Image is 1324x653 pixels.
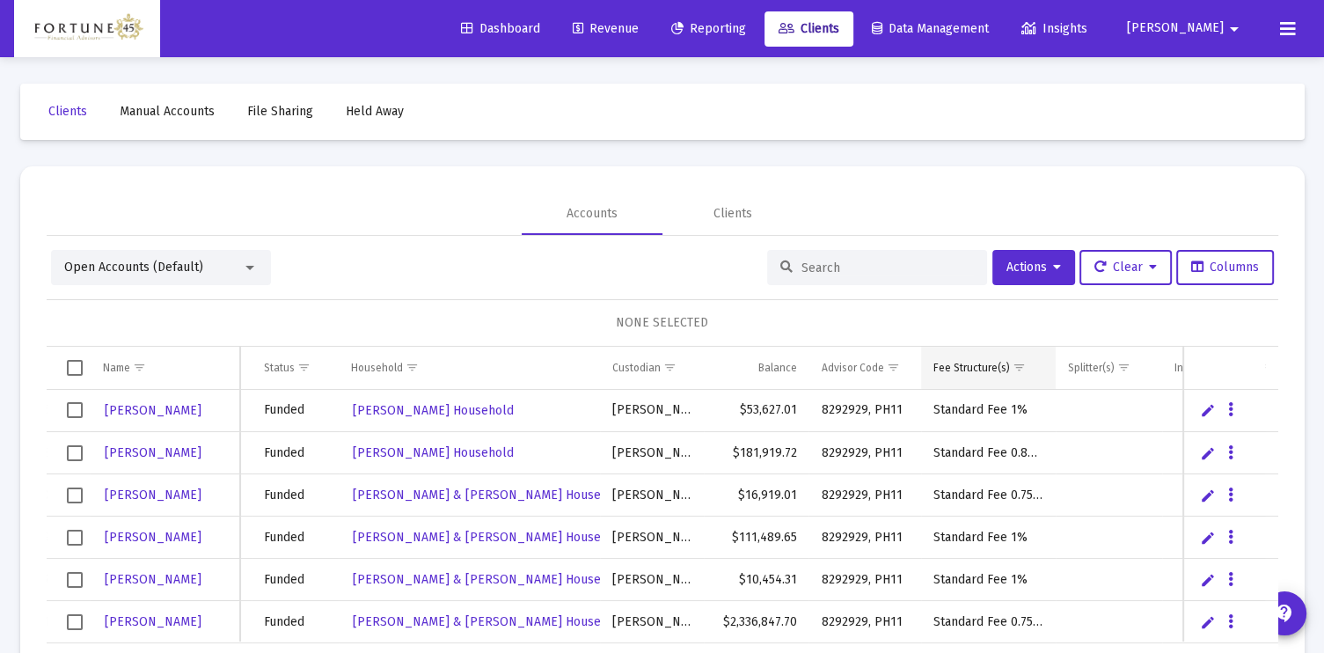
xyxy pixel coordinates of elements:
[67,402,83,418] div: Select row
[1117,361,1130,374] span: Show filter options for column 'Splitter(s)'
[808,559,921,601] td: 8292929, PH11
[103,609,203,635] a: [PERSON_NAME]
[264,571,326,589] div: Funded
[921,347,1055,389] td: Column Fee Structure(s)
[406,361,419,374] span: Show filter options for column 'Household'
[103,361,130,375] div: Name
[1021,21,1087,36] span: Insights
[933,361,1010,375] div: Fee Structure(s)
[600,559,704,601] td: [PERSON_NAME]
[461,21,540,36] span: Dashboard
[657,11,760,47] a: Reporting
[252,347,339,389] td: Column Status
[351,482,628,508] a: [PERSON_NAME] & [PERSON_NAME] Household
[61,314,1264,332] div: NONE SELECTED
[992,250,1075,285] button: Actions
[103,525,203,550] a: [PERSON_NAME]
[921,601,1055,643] td: Standard Fee 0.75%
[600,390,704,432] td: [PERSON_NAME]
[264,444,326,462] div: Funded
[872,21,989,36] span: Data Management
[704,432,808,474] td: $181,919.72
[67,360,83,376] div: Select all
[233,94,327,129] a: File Sharing
[921,517,1055,559] td: Standard Fee 1%
[105,614,201,629] span: [PERSON_NAME]
[704,390,808,432] td: $53,627.01
[264,361,295,375] div: Status
[103,440,203,466] a: [PERSON_NAME]
[105,572,201,587] span: [PERSON_NAME]
[133,361,146,374] span: Show filter options for column 'Name'
[353,614,626,629] span: [PERSON_NAME] & [PERSON_NAME] Household
[1176,250,1274,285] button: Columns
[757,361,796,375] div: Balance
[1162,347,1302,389] td: Column Investment Model
[779,21,839,36] span: Clients
[103,567,203,592] a: [PERSON_NAME]
[559,11,653,47] a: Revenue
[704,517,808,559] td: $111,489.65
[34,94,101,129] a: Clients
[1106,11,1266,46] button: [PERSON_NAME]
[704,601,808,643] td: $2,336,847.70
[612,361,661,375] div: Custodian
[120,104,215,119] span: Manual Accounts
[67,614,83,630] div: Select row
[1079,250,1172,285] button: Clear
[1013,361,1026,374] span: Show filter options for column 'Fee Structure(s)'
[858,11,1003,47] a: Data Management
[297,361,311,374] span: Show filter options for column 'Status'
[351,440,516,466] a: [PERSON_NAME] Household
[573,21,639,36] span: Revenue
[106,94,229,129] a: Manual Accounts
[821,361,883,375] div: Advisor Code
[346,104,404,119] span: Held Away
[713,205,752,223] div: Clients
[105,530,201,545] span: [PERSON_NAME]
[1006,260,1061,275] span: Actions
[67,445,83,461] div: Select row
[808,474,921,517] td: 8292929, PH11
[704,347,808,389] td: Column Balance
[921,559,1055,601] td: Standard Fee 1%
[105,445,201,460] span: [PERSON_NAME]
[351,525,628,550] a: [PERSON_NAME] & [PERSON_NAME] Household
[1200,614,1216,630] a: Edit
[351,361,403,375] div: Household
[886,361,899,374] span: Show filter options for column 'Advisor Code'
[91,347,241,389] td: Column Name
[264,529,326,547] div: Funded
[1191,260,1259,275] span: Columns
[1200,445,1216,461] a: Edit
[808,390,921,432] td: 8292929, PH11
[671,21,746,36] span: Reporting
[1007,11,1101,47] a: Insights
[339,347,600,389] td: Column Household
[600,347,704,389] td: Column Custodian
[704,559,808,601] td: $10,454.31
[103,482,203,508] a: [PERSON_NAME]
[704,474,808,517] td: $16,919.01
[600,601,704,643] td: [PERSON_NAME]
[353,445,514,460] span: [PERSON_NAME] Household
[48,104,87,119] span: Clients
[600,432,704,474] td: [PERSON_NAME]
[264,487,326,504] div: Funded
[27,11,147,47] img: Dashboard
[921,432,1055,474] td: Standard Fee 0.85%
[1094,260,1157,275] span: Clear
[67,488,83,503] div: Select row
[921,390,1055,432] td: Standard Fee 1%
[67,530,83,546] div: Select row
[1127,21,1224,36] span: [PERSON_NAME]
[105,403,201,418] span: [PERSON_NAME]
[600,474,704,517] td: [PERSON_NAME]
[808,601,921,643] td: 8292929, PH11
[351,398,516,423] a: [PERSON_NAME] Household
[808,432,921,474] td: 8292929, PH11
[1224,11,1245,47] mat-icon: arrow_drop_down
[353,572,626,587] span: [PERSON_NAME] & [PERSON_NAME] Household
[351,567,628,592] a: [PERSON_NAME] & [PERSON_NAME] Household
[1200,572,1216,588] a: Edit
